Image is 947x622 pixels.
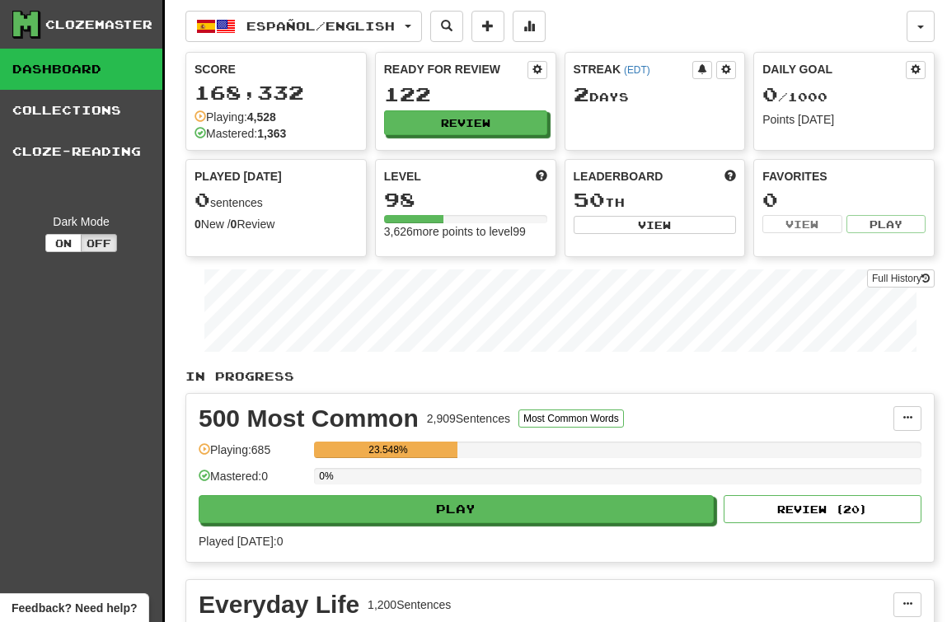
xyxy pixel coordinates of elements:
[199,442,306,469] div: Playing: 685
[384,61,527,77] div: Ready for Review
[246,19,395,33] span: Español / English
[195,189,358,211] div: sentences
[319,442,457,458] div: 23.548%
[724,495,921,523] button: Review (20)
[231,217,237,231] strong: 0
[574,168,663,185] span: Leaderboard
[199,592,359,617] div: Everyday Life
[195,168,282,185] span: Played [DATE]
[185,11,422,42] button: Español/English
[513,11,546,42] button: More stats
[762,168,926,185] div: Favorites
[45,234,82,252] button: On
[384,189,547,210] div: 98
[199,468,306,495] div: Mastered: 0
[195,216,358,232] div: New / Review
[574,189,737,211] div: th
[574,188,605,211] span: 50
[574,84,737,105] div: Day s
[724,168,736,185] span: This week in points, UTC
[12,213,150,230] div: Dark Mode
[471,11,504,42] button: Add sentence to collection
[185,368,935,385] p: In Progress
[762,82,778,105] span: 0
[368,596,451,613] div: 1,200 Sentences
[81,234,117,252] button: Off
[867,269,935,288] a: Full History
[846,215,926,233] button: Play
[427,410,510,427] div: 2,909 Sentences
[195,61,358,77] div: Score
[762,189,926,210] div: 0
[195,82,358,103] div: 168,332
[384,223,547,240] div: 3,626 more points to level 99
[762,90,827,104] span: / 1000
[762,61,906,79] div: Daily Goal
[384,110,547,135] button: Review
[430,11,463,42] button: Search sentences
[195,217,201,231] strong: 0
[195,109,276,125] div: Playing:
[384,168,421,185] span: Level
[199,495,714,523] button: Play
[195,125,286,142] div: Mastered:
[762,111,926,128] div: Points [DATE]
[762,215,842,233] button: View
[199,406,419,431] div: 500 Most Common
[12,600,137,616] span: Open feedback widget
[574,61,693,77] div: Streak
[247,110,276,124] strong: 4,528
[536,168,547,185] span: Score more points to level up
[518,409,624,428] button: Most Common Words
[45,16,152,33] div: Clozemaster
[257,127,286,140] strong: 1,363
[574,82,589,105] span: 2
[195,188,210,211] span: 0
[199,535,283,548] span: Played [DATE]: 0
[384,84,547,105] div: 122
[624,64,650,76] a: (EDT)
[574,216,737,234] button: View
